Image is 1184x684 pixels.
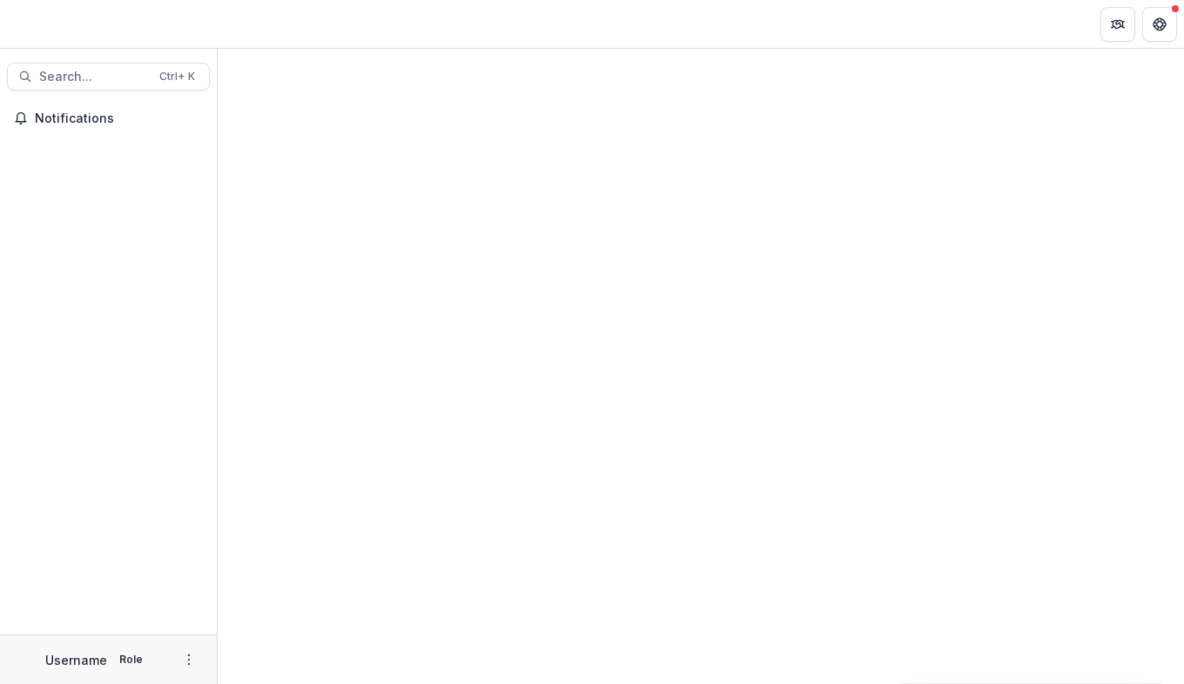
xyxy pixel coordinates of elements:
button: More [178,649,199,670]
button: Search... [7,63,210,91]
button: Notifications [7,104,210,132]
p: Role [114,652,148,667]
div: Ctrl + K [156,67,198,86]
p: Username [45,651,107,669]
button: Partners [1100,7,1135,42]
span: Search... [39,70,149,84]
span: Notifications [35,111,203,126]
button: Get Help [1142,7,1177,42]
